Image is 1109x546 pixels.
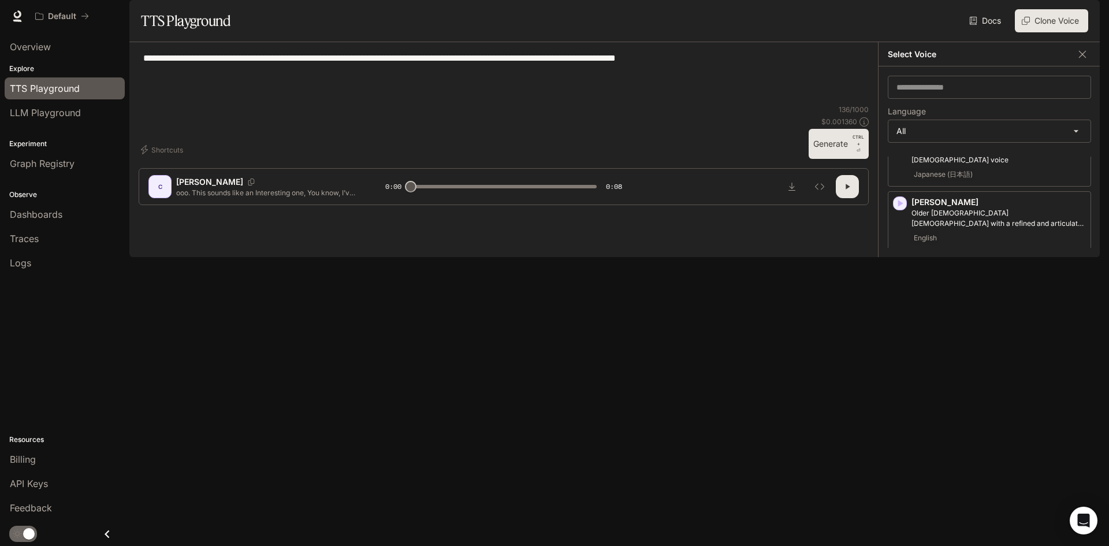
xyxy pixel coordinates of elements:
a: Docs [967,9,1006,32]
p: [PERSON_NAME] [176,176,243,188]
p: 136 / 1000 [839,105,869,114]
button: Download audio [780,175,803,198]
button: Copy Voice ID [243,179,259,185]
button: Shortcuts [139,140,188,159]
span: English [911,231,939,245]
p: CTRL + [853,133,864,147]
button: GenerateCTRL +⏎ [809,129,869,159]
p: ooo. This sounds like an Interesting one, You know, I’ve been thinking… a lot of the drama in rel... [176,188,358,198]
span: Japanese (日本語) [911,168,975,181]
h1: TTS Playground [141,9,230,32]
p: ⏎ [853,133,864,154]
button: Clone Voice [1015,9,1088,32]
p: $ 0.001360 [821,117,857,127]
p: Older British male with a refined and articulate voice [911,208,1086,229]
button: All workspaces [30,5,94,28]
div: Open Intercom Messenger [1070,507,1097,534]
p: Language [888,107,926,116]
span: 0:08 [606,181,622,192]
span: 0:00 [385,181,401,192]
div: C [151,177,169,196]
button: Inspect [808,175,831,198]
p: Default [48,12,76,21]
p: [PERSON_NAME] [911,196,1086,208]
div: All [888,120,1091,142]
